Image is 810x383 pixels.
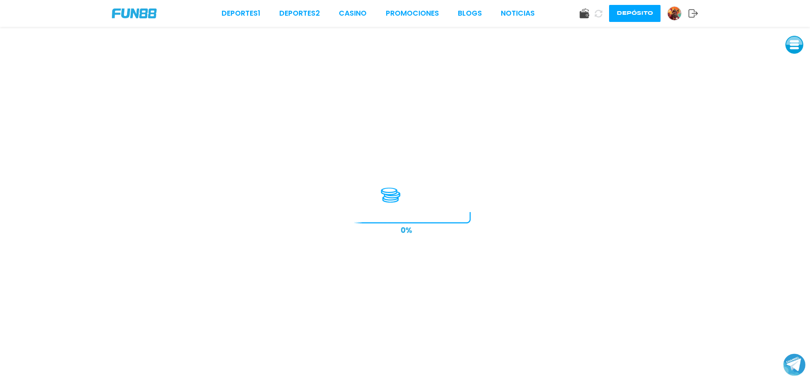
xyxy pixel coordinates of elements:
[609,5,661,22] button: Depósito
[339,8,367,19] a: CASINO
[279,8,320,19] a: Deportes2
[386,8,439,19] a: Promociones
[667,6,688,21] a: Avatar
[501,8,535,19] a: NOTICIAS
[783,353,806,376] button: Join telegram channel
[222,8,260,19] a: Deportes1
[458,8,482,19] a: BLOGS
[668,7,681,20] img: Avatar
[112,9,157,18] img: Company Logo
